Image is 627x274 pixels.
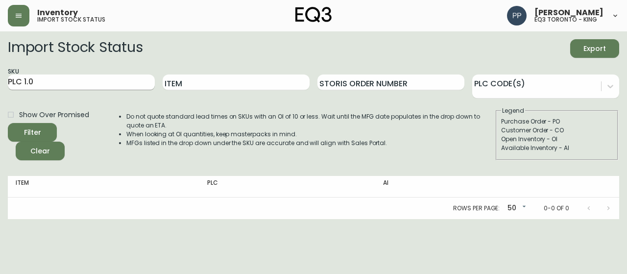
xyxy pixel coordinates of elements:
[501,144,613,152] div: Available Inventory - AI
[501,135,613,144] div: Open Inventory - OI
[578,43,611,55] span: Export
[544,204,569,213] p: 0-0 of 0
[375,176,515,198] th: AI
[570,39,619,58] button: Export
[16,142,65,160] button: Clear
[8,39,143,58] h2: Import Stock Status
[501,126,613,135] div: Customer Order - CO
[37,9,78,17] span: Inventory
[199,176,375,198] th: PLC
[126,112,495,130] li: Do not quote standard lead times on SKUs with an OI of 10 or less. Wait until the MFG date popula...
[8,176,199,198] th: Item
[501,117,613,126] div: Purchase Order - PO
[126,139,495,148] li: MFGs listed in the drop down under the SKU are accurate and will align with Sales Portal.
[24,145,57,157] span: Clear
[534,17,597,23] h5: eq3 toronto - king
[24,126,41,139] div: Filter
[19,110,89,120] span: Show Over Promised
[453,204,500,213] p: Rows per page:
[37,17,105,23] h5: import stock status
[507,6,527,25] img: 93ed64739deb6bac3372f15ae91c6632
[8,123,57,142] button: Filter
[126,130,495,139] li: When looking at OI quantities, keep masterpacks in mind.
[295,7,332,23] img: logo
[534,9,603,17] span: [PERSON_NAME]
[504,200,528,217] div: 50
[501,106,525,115] legend: Legend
